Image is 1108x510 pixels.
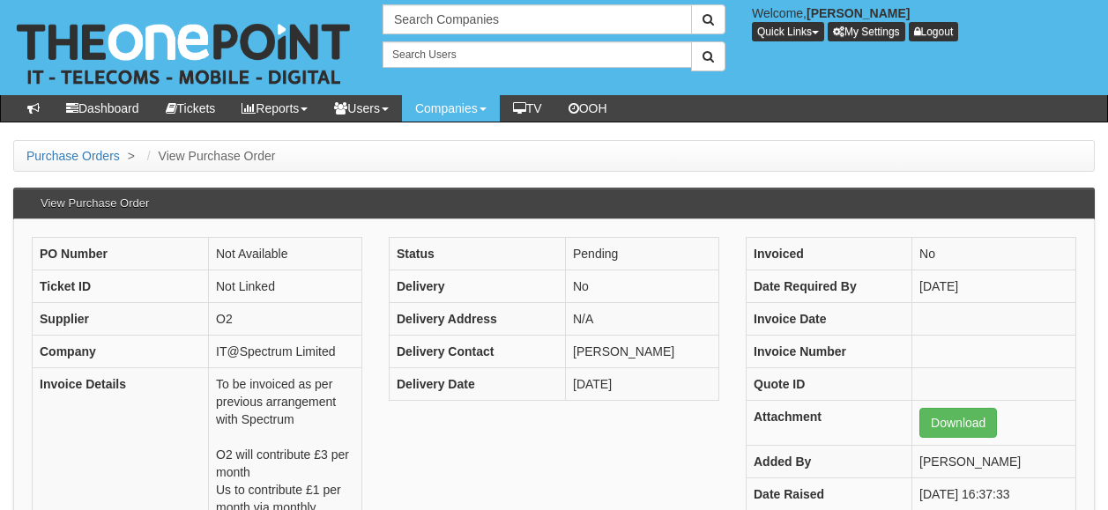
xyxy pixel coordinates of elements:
[747,270,912,303] th: Date Required By
[390,336,566,368] th: Delivery Contact
[747,336,912,368] th: Invoice Number
[747,446,912,478] th: Added By
[828,22,905,41] a: My Settings
[26,149,120,163] a: Purchase Orders
[747,401,912,446] th: Attachment
[390,368,566,401] th: Delivery Date
[209,336,362,368] td: IT@Spectrum Limited
[566,270,719,303] td: No
[209,303,362,336] td: O2
[752,22,824,41] button: Quick Links
[555,95,621,122] a: OOH
[500,95,555,122] a: TV
[321,95,402,122] a: Users
[566,303,719,336] td: N/A
[143,147,276,165] li: View Purchase Order
[739,4,1108,41] div: Welcome,
[566,238,719,270] td: Pending
[912,446,1076,478] td: [PERSON_NAME]
[33,270,209,303] th: Ticket ID
[912,270,1076,303] td: [DATE]
[807,6,910,20] b: [PERSON_NAME]
[33,238,209,270] th: PO Number
[919,408,997,438] a: Download
[909,22,959,41] a: Logout
[209,270,362,303] td: Not Linked
[390,270,566,303] th: Delivery
[390,303,566,336] th: Delivery Address
[402,95,500,122] a: Companies
[32,188,158,218] h3: View Purchase Order
[566,336,719,368] td: [PERSON_NAME]
[566,368,719,401] td: [DATE]
[747,238,912,270] th: Invoiced
[209,238,362,270] td: Not Available
[747,303,912,336] th: Invoice Date
[33,336,209,368] th: Company
[383,4,692,34] input: Search Companies
[390,238,566,270] th: Status
[123,149,139,163] span: >
[747,368,912,401] th: Quote ID
[383,41,692,68] input: Search Users
[33,303,209,336] th: Supplier
[228,95,321,122] a: Reports
[152,95,229,122] a: Tickets
[912,238,1076,270] td: No
[53,95,152,122] a: Dashboard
